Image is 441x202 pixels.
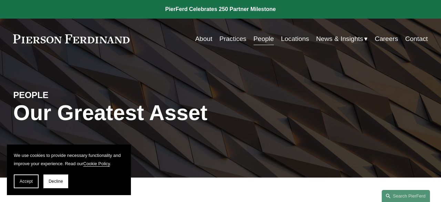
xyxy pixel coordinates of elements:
a: People [254,32,274,45]
span: Decline [49,179,63,184]
a: About [195,32,212,45]
a: Locations [281,32,309,45]
h1: Our Greatest Asset [13,100,289,125]
a: Careers [375,32,398,45]
span: News & Insights [316,33,363,45]
p: We use cookies to provide necessary functionality and improve your experience. Read our . [14,151,124,168]
section: Cookie banner [7,145,131,195]
a: Search this site [382,190,430,202]
button: Accept [14,174,39,188]
a: Contact [405,32,428,45]
h4: PEOPLE [13,89,117,100]
a: Cookie Policy [83,161,110,166]
a: Practices [219,32,246,45]
span: Accept [20,179,33,184]
button: Decline [43,174,68,188]
a: folder dropdown [316,32,368,45]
